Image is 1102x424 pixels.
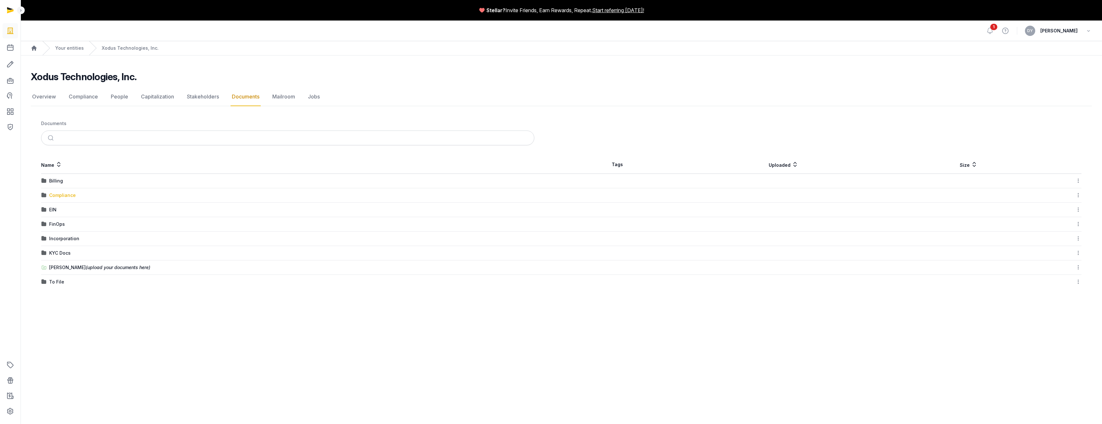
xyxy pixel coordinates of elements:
nav: Breadcrumb [21,41,1102,55]
div: Incorporation [49,235,79,242]
div: To File [49,279,64,285]
iframe: Chat Widget [1070,393,1102,424]
a: Jobs [307,88,321,106]
a: Stakeholders [186,88,220,106]
a: People [109,88,129,106]
a: Overview [31,88,57,106]
div: [PERSON_NAME] [49,264,150,271]
div: Compliance [49,192,76,199]
img: folder.svg [41,193,47,198]
button: Submit [44,131,59,145]
img: folder.svg [41,207,47,212]
img: folder-upload.svg [41,265,47,270]
img: folder.svg [41,250,47,256]
div: FinOps [49,221,65,227]
span: (upload your documents here) [86,265,150,270]
h2: Xodus Technologies, Inc. [31,71,136,82]
span: 1 [990,24,997,30]
img: folder.svg [41,236,47,241]
div: EIN [49,207,57,213]
span: Stellar? [486,6,505,14]
a: Documents [231,88,261,106]
a: Compliance [67,88,99,106]
a: Start referring [DATE]! [592,6,644,14]
div: Billing [49,178,63,184]
nav: Breadcrumb [41,116,1081,131]
a: Your entities [55,45,84,51]
a: Capitalization [140,88,175,106]
img: folder.svg [41,222,47,227]
div: KYC Docs [49,250,71,256]
span: [PERSON_NAME] [1040,27,1078,35]
th: Uploaded [673,156,894,174]
th: Tags [561,156,673,174]
th: Size [894,156,1044,174]
img: folder.svg [41,279,47,284]
th: Name [41,156,561,174]
a: Xodus Technologies, Inc. [102,45,159,51]
div: Documents [41,120,66,127]
nav: Tabs [31,88,1092,106]
span: DY [1027,29,1033,33]
img: folder.svg [41,178,47,183]
a: Mailroom [271,88,296,106]
button: DY [1025,26,1035,36]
